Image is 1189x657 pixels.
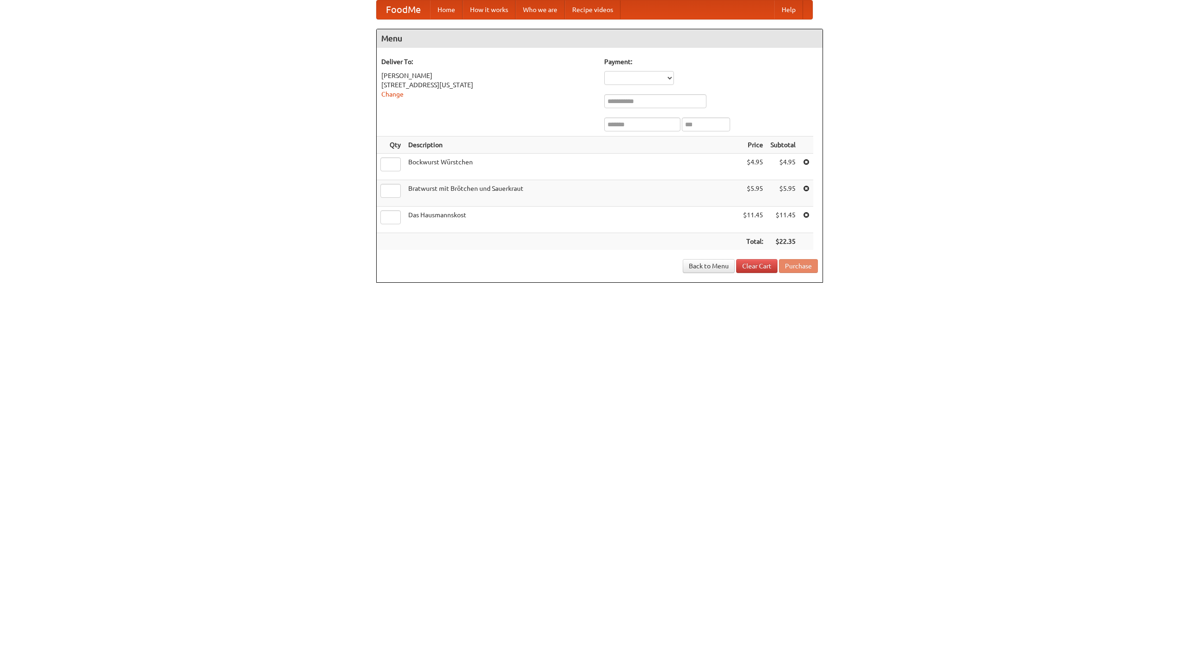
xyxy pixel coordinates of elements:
[736,259,777,273] a: Clear Cart
[767,180,799,207] td: $5.95
[430,0,463,19] a: Home
[739,180,767,207] td: $5.95
[767,207,799,233] td: $11.45
[565,0,621,19] a: Recipe videos
[779,259,818,273] button: Purchase
[381,71,595,80] div: [PERSON_NAME]
[604,57,818,66] h5: Payment:
[767,154,799,180] td: $4.95
[377,137,405,154] th: Qty
[739,137,767,154] th: Price
[405,207,739,233] td: Das Hausmannskost
[739,233,767,250] th: Total:
[767,137,799,154] th: Subtotal
[516,0,565,19] a: Who we are
[381,80,595,90] div: [STREET_ADDRESS][US_STATE]
[377,0,430,19] a: FoodMe
[405,137,739,154] th: Description
[463,0,516,19] a: How it works
[377,29,823,48] h4: Menu
[381,91,404,98] a: Change
[405,154,739,180] td: Bockwurst Würstchen
[405,180,739,207] td: Bratwurst mit Brötchen und Sauerkraut
[739,154,767,180] td: $4.95
[774,0,803,19] a: Help
[767,233,799,250] th: $22.35
[683,259,735,273] a: Back to Menu
[381,57,595,66] h5: Deliver To:
[739,207,767,233] td: $11.45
